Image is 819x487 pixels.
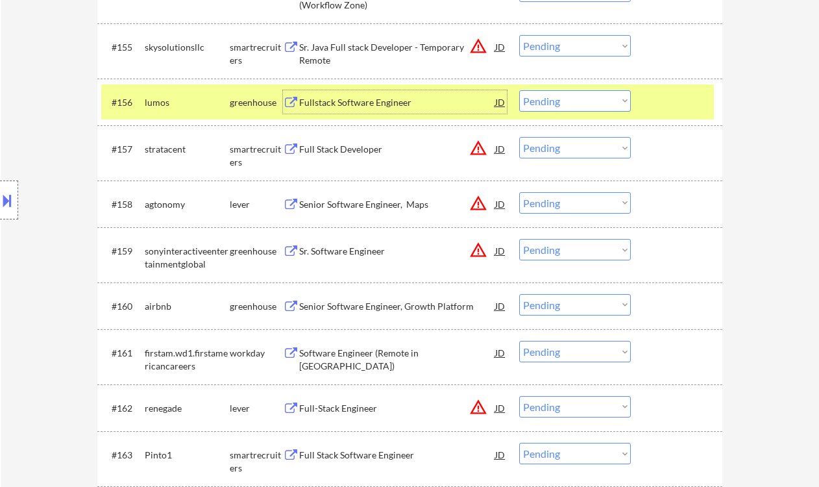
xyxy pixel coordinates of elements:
[145,41,230,54] div: skysolutionsllc
[299,402,495,415] div: Full-Stack Engineer
[299,300,495,313] div: Senior Software Engineer, Growth Platform
[230,96,283,109] div: greenhouse
[145,402,230,415] div: renegade
[494,137,507,160] div: JD
[145,449,230,462] div: Pinto1
[469,194,487,212] button: warning_amber
[299,198,495,211] div: Senior Software Engineer, Maps
[494,294,507,318] div: JD
[230,245,283,258] div: greenhouse
[230,347,283,360] div: workday
[230,41,283,66] div: smartrecruiters
[494,341,507,364] div: JD
[494,443,507,466] div: JD
[494,35,507,58] div: JD
[494,90,507,114] div: JD
[112,402,134,415] div: #162
[469,241,487,259] button: warning_amber
[145,347,230,372] div: firstam.wd1.firstamericancareers
[112,41,134,54] div: #155
[299,347,495,372] div: Software Engineer (Remote in [GEOGRAPHIC_DATA])
[494,396,507,419] div: JD
[299,143,495,156] div: Full Stack Developer
[494,192,507,216] div: JD
[230,300,283,313] div: greenhouse
[230,143,283,168] div: smartrecruiters
[299,449,495,462] div: Full Stack Software Engineer
[230,198,283,211] div: lever
[469,398,487,416] button: warning_amber
[230,449,283,474] div: smartrecruiters
[299,96,495,109] div: Fullstack Software Engineer
[112,449,134,462] div: #163
[112,347,134,360] div: #161
[299,41,495,66] div: Sr. Java Full stack Developer - Temporary Remote
[299,245,495,258] div: Sr. Software Engineer
[469,139,487,157] button: warning_amber
[494,239,507,262] div: JD
[469,37,487,55] button: warning_amber
[230,402,283,415] div: lever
